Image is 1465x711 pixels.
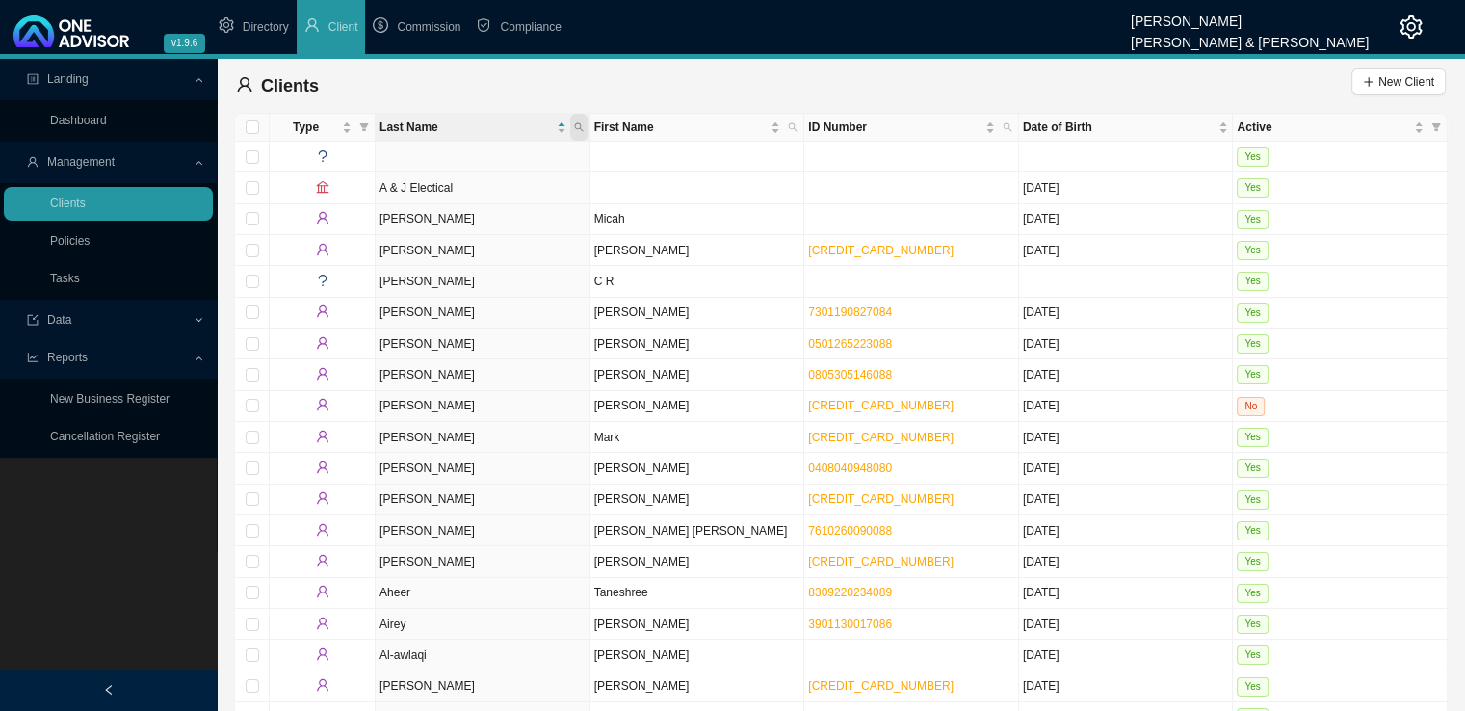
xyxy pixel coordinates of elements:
[316,367,329,381] span: user
[316,430,329,443] span: user
[808,492,954,506] a: [CREDIT_CARD_NUMBER]
[376,235,590,266] td: [PERSON_NAME]
[316,491,329,505] span: user
[1237,178,1268,197] span: Yes
[1019,298,1234,329] td: [DATE]
[1351,68,1446,95] button: New Client
[261,76,319,95] span: Clients
[808,555,954,568] a: [CREDIT_CARD_NUMBER]
[1019,485,1234,515] td: [DATE]
[359,122,369,132] span: filter
[316,211,329,224] span: user
[590,515,805,546] td: [PERSON_NAME] [PERSON_NAME]
[808,524,892,538] a: 7610260090088
[1237,118,1410,137] span: Active
[274,118,338,137] span: Type
[1019,640,1234,671] td: [DATE]
[1237,459,1268,478] span: Yes
[376,453,590,484] td: [PERSON_NAME]
[1237,365,1268,384] span: Yes
[808,244,954,257] a: [CREDIT_CARD_NUMBER]
[50,197,86,210] a: Clients
[570,114,588,141] span: search
[808,586,892,599] a: 8309220234089
[376,578,590,609] td: Aheer
[1019,329,1234,359] td: [DATE]
[316,274,329,287] span: question
[1233,114,1448,142] th: Active
[304,17,320,33] span: user
[574,122,584,132] span: search
[316,180,329,194] span: bank
[590,359,805,390] td: [PERSON_NAME]
[1131,26,1369,47] div: [PERSON_NAME] & [PERSON_NAME]
[590,671,805,702] td: [PERSON_NAME]
[316,647,329,661] span: user
[1363,76,1374,88] span: plus
[243,20,289,34] span: Directory
[376,515,590,546] td: [PERSON_NAME]
[590,298,805,329] td: [PERSON_NAME]
[1019,204,1234,235] td: [DATE]
[376,298,590,329] td: [PERSON_NAME]
[1023,118,1216,137] span: Date of Birth
[1019,453,1234,484] td: [DATE]
[1019,359,1234,390] td: [DATE]
[808,118,981,137] span: ID Number
[590,422,805,453] td: Mark
[50,234,90,248] a: Policies
[316,585,329,598] span: user
[1131,5,1369,26] div: [PERSON_NAME]
[316,304,329,318] span: user
[788,122,798,132] span: search
[316,617,329,630] span: user
[590,640,805,671] td: [PERSON_NAME]
[47,351,88,364] span: Reports
[219,17,234,33] span: setting
[1237,490,1268,510] span: Yes
[316,243,329,256] span: user
[376,609,590,640] td: Airey
[376,485,590,515] td: [PERSON_NAME]
[590,235,805,266] td: [PERSON_NAME]
[808,368,892,382] a: 0805305146088
[376,266,590,297] td: [PERSON_NAME]
[1237,303,1268,323] span: Yes
[376,359,590,390] td: [PERSON_NAME]
[1019,422,1234,453] td: [DATE]
[808,618,892,631] a: 3901130017086
[808,431,954,444] a: [CREDIT_CARD_NUMBER]
[1237,521,1268,540] span: Yes
[1237,584,1268,603] span: Yes
[50,392,170,406] a: New Business Register
[590,546,805,577] td: [PERSON_NAME]
[1019,609,1234,640] td: [DATE]
[1019,391,1234,422] td: [DATE]
[808,337,892,351] a: 0501265223088
[27,73,39,85] span: profile
[50,430,160,443] a: Cancellation Register
[47,72,89,86] span: Landing
[590,609,805,640] td: [PERSON_NAME]
[1019,546,1234,577] td: [DATE]
[1237,552,1268,571] span: Yes
[316,149,329,163] span: question
[236,76,253,93] span: user
[590,578,805,609] td: Taneshree
[376,422,590,453] td: [PERSON_NAME]
[1237,272,1268,291] span: Yes
[999,114,1016,141] span: search
[376,391,590,422] td: [PERSON_NAME]
[1237,241,1268,260] span: Yes
[1237,677,1268,697] span: Yes
[397,20,460,34] span: Commission
[808,399,954,412] a: [CREDIT_CARD_NUMBER]
[1019,114,1234,142] th: Date of Birth
[27,314,39,326] span: import
[590,453,805,484] td: [PERSON_NAME]
[316,336,329,350] span: user
[1400,15,1423,39] span: setting
[1003,122,1012,132] span: search
[1019,235,1234,266] td: [DATE]
[590,266,805,297] td: C R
